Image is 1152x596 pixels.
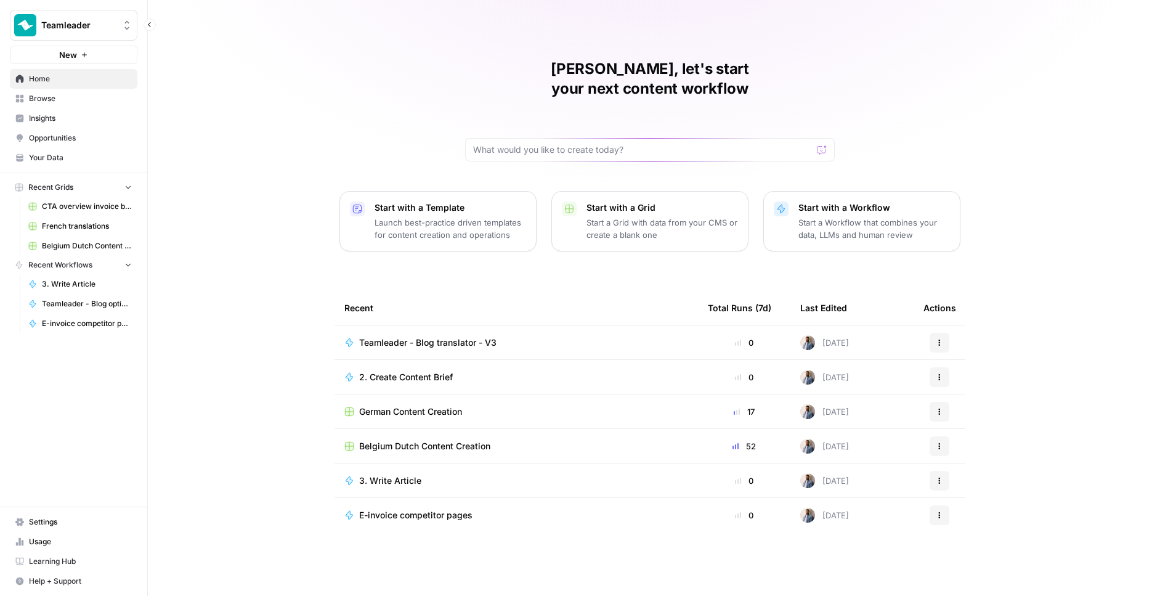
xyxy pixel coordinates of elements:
div: 0 [708,371,781,383]
div: 17 [708,406,781,418]
span: Insights [29,113,132,124]
a: Teamleader - Blog optimalisatie voorstellen [23,294,137,314]
button: Recent Workflows [10,256,137,274]
div: [DATE] [800,508,849,523]
button: Workspace: Teamleader [10,10,137,41]
span: E-invoice competitor pages [42,318,132,329]
a: Browse [10,89,137,108]
span: CTA overview invoice blogs TL [42,201,132,212]
a: Home [10,69,137,89]
p: Launch best-practice driven templates for content creation and operations [375,216,526,241]
input: What would you like to create today? [473,144,812,156]
a: Belgium Dutch Content Creation [344,440,688,452]
a: E-invoice competitor pages [344,509,688,521]
img: 542af2wjek5zirkck3dd1n2hljhm [800,404,815,419]
a: CTA overview invoice blogs TL [23,197,137,216]
div: 0 [708,337,781,349]
p: Start with a Template [375,202,526,214]
span: Settings [29,516,132,528]
div: 0 [708,509,781,521]
span: Your Data [29,152,132,163]
div: [DATE] [800,473,849,488]
div: 0 [708,475,781,487]
a: 2. Create Content Brief [344,371,688,383]
span: Help + Support [29,576,132,587]
a: Opportunities [10,128,137,148]
p: Start a Grid with data from your CMS or create a blank one [586,216,738,241]
span: Belgium Dutch Content Creation [42,240,132,251]
div: [DATE] [800,335,849,350]
a: Your Data [10,148,137,168]
button: Start with a TemplateLaunch best-practice driven templates for content creation and operations [339,191,537,251]
span: French translations [42,221,132,232]
div: 52 [708,440,781,452]
div: [DATE] [800,404,849,419]
a: 3. Write Article [23,274,137,294]
span: Home [29,73,132,84]
img: 542af2wjek5zirkck3dd1n2hljhm [800,335,815,350]
a: German Content Creation [344,406,688,418]
a: 3. Write Article [344,475,688,487]
span: E-invoice competitor pages [359,509,473,521]
button: Start with a GridStart a Grid with data from your CMS or create a blank one [551,191,748,251]
span: 3. Write Article [42,279,132,290]
span: Usage [29,536,132,547]
div: Actions [923,291,956,325]
a: Teamleader - Blog translator - V3 [344,337,688,349]
button: Start with a WorkflowStart a Workflow that combines your data, LLMs and human review [763,191,960,251]
span: 3. Write Article [359,475,421,487]
img: 542af2wjek5zirkck3dd1n2hljhm [800,473,815,488]
button: Help + Support [10,571,137,591]
img: 542af2wjek5zirkck3dd1n2hljhm [800,439,815,454]
a: Learning Hub [10,552,137,571]
a: Usage [10,532,137,552]
div: Total Runs (7d) [708,291,771,325]
span: Learning Hub [29,556,132,567]
img: 542af2wjek5zirkck3dd1n2hljhm [800,370,815,385]
img: Teamleader Logo [14,14,36,36]
span: New [59,49,77,61]
span: Browse [29,93,132,104]
span: Recent Workflows [28,259,92,271]
a: French translations [23,216,137,236]
p: Start a Workflow that combines your data, LLMs and human review [798,216,950,241]
span: Teamleader - Blog optimalisatie voorstellen [42,298,132,309]
a: Settings [10,512,137,532]
span: 2. Create Content Brief [359,371,453,383]
span: Recent Grids [28,182,73,193]
div: Recent [344,291,688,325]
button: New [10,46,137,64]
div: Last Edited [800,291,847,325]
span: Opportunities [29,133,132,144]
span: German Content Creation [359,406,462,418]
p: Start with a Grid [586,202,738,214]
img: 542af2wjek5zirkck3dd1n2hljhm [800,508,815,523]
span: Belgium Dutch Content Creation [359,440,490,452]
a: E-invoice competitor pages [23,314,137,333]
span: Teamleader [41,19,116,31]
button: Recent Grids [10,178,137,197]
a: Belgium Dutch Content Creation [23,236,137,256]
h1: [PERSON_NAME], let's start your next content workflow [465,59,835,99]
span: Teamleader - Blog translator - V3 [359,337,497,349]
div: [DATE] [800,370,849,385]
p: Start with a Workflow [798,202,950,214]
div: [DATE] [800,439,849,454]
a: Insights [10,108,137,128]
